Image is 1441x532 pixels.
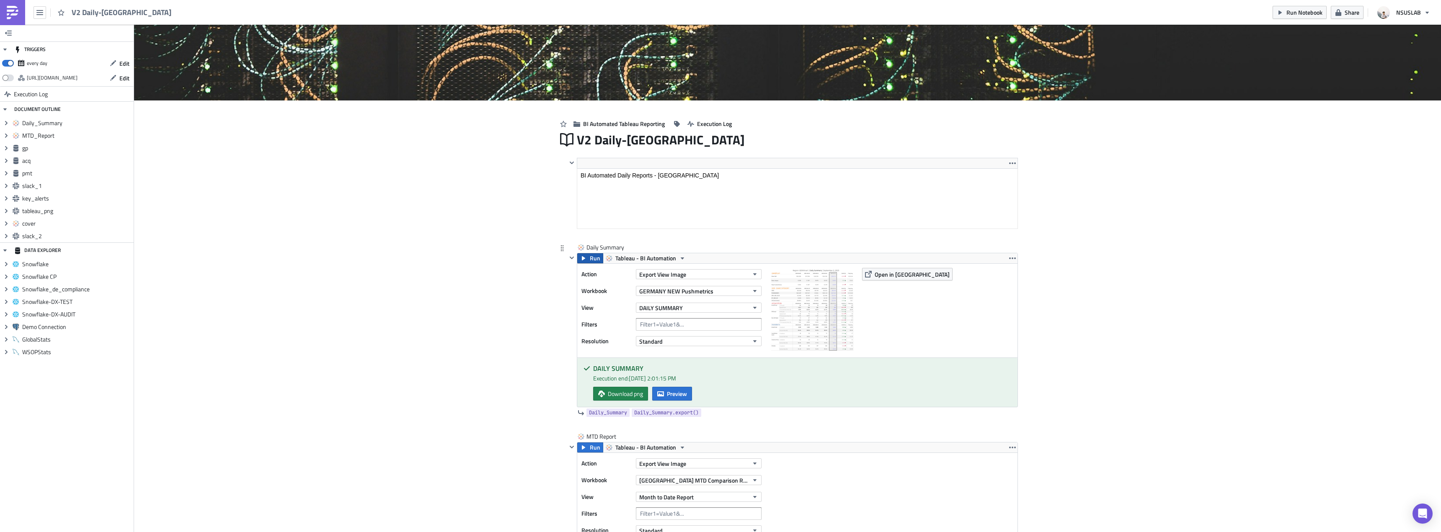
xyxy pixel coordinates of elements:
span: NSUSLAB [1396,8,1421,17]
span: Snowflake CP [22,273,132,280]
button: Execution Log [683,117,736,130]
span: Daily_Summary.export() [634,409,699,417]
button: Share [1331,6,1364,19]
label: Workbook [581,285,632,297]
div: https://pushmetrics.io/api/v1/report/2xLY73koyQ/webhook?token=76d069ecf1ed452fb80cfbad874f772e [27,72,77,84]
button: Run [577,442,603,452]
label: View [581,301,632,314]
span: pmt [22,170,132,177]
span: Month to Date Report [639,493,694,501]
button: Hide content [567,442,577,452]
span: Standard [639,337,663,346]
span: Snowflake_de_compliance [22,285,132,293]
button: Preview [652,387,692,401]
label: Action [581,268,632,280]
button: Month to Date Report [636,492,762,502]
div: DATA EXPLORER [14,243,61,258]
img: View Image [770,268,854,352]
input: Filter1=Value1&... [636,507,762,520]
button: NSUSLAB [1372,3,1435,22]
button: Tableau - BI Automation [603,442,689,452]
span: Daily_Summary [22,119,132,127]
div: every day [27,57,47,69]
span: DAILY SUMMARY [639,303,683,312]
div: TRIGGERS [14,42,46,57]
span: Download png [608,389,643,398]
span: Edit [119,74,129,82]
button: Hide content [567,253,577,263]
span: Tableau - BI Automation [615,442,676,452]
span: Export View Image [639,459,686,468]
button: Open in [GEOGRAPHIC_DATA] [862,268,953,280]
span: Snowflake-DX-TEST [22,298,132,306]
span: GlobalStats [22,336,132,343]
label: Workbook [581,474,632,486]
span: V2 Daily-[GEOGRAPHIC_DATA] [577,132,746,148]
span: Open in [GEOGRAPHIC_DATA] [875,270,950,279]
span: Run Notebook [1286,8,1322,17]
span: Run [590,253,600,263]
img: PushMetrics [6,6,19,19]
button: Edit [106,57,134,70]
button: BI Automated Tableau Reporting [569,117,669,130]
span: cover [22,220,132,227]
a: Download png [593,387,648,401]
a: Daily_Summary [586,409,630,417]
span: GERMANY NEW Pushmetrics [639,287,713,296]
button: Export View Image [636,458,762,468]
span: MTD Report [586,432,620,441]
a: Daily_Summary.export() [632,409,701,417]
span: tableau_png [22,207,132,215]
button: Run Notebook [1273,6,1327,19]
label: Filters [581,318,632,331]
button: [GEOGRAPHIC_DATA] MTD Comparison Report [636,475,762,485]
label: View [581,491,632,503]
button: Standard [636,336,762,346]
div: Execution end: [DATE] 2:01:15 PM [593,374,1011,383]
span: BI Automated Tableau Reporting [583,119,665,128]
span: Share [1345,8,1359,17]
span: MTD_Report [22,132,132,139]
button: Tableau - BI Automation [603,253,689,263]
span: Execution Log [697,119,732,128]
h5: DAILY SUMMARY [593,365,1011,372]
div: Open Intercom Messenger [1413,504,1433,524]
span: Daily Summary [586,243,625,252]
input: Filter1=Value1&... [636,318,762,331]
span: Demo Connection [22,323,132,331]
span: [GEOGRAPHIC_DATA] MTD Comparison Report [639,476,749,485]
span: Daily_Summary [589,409,627,417]
span: Snowflake [22,260,132,268]
label: Resolution [581,335,632,347]
span: V2 Daily-[GEOGRAPHIC_DATA] [72,8,172,17]
span: WSOPStats [22,348,132,356]
span: slack_2 [22,232,132,240]
iframe: Rich Text Area [577,169,1017,229]
button: Export View Image [636,269,762,279]
div: DOCUMENT OUTLINE [14,102,61,117]
span: Snowflake-DX-AUDIT [22,311,132,318]
span: acq [22,157,132,164]
span: Execution Log [14,87,48,102]
button: DAILY SUMMARY [636,303,762,313]
span: key_alerts [22,195,132,202]
img: Avatar [1376,5,1391,20]
span: Run [590,442,600,452]
button: Hide content [567,158,577,168]
span: Edit [119,59,129,68]
button: Run [577,253,603,263]
label: Filters [581,507,632,520]
span: Export View Image [639,270,686,279]
button: GERMANY NEW Pushmetrics [636,286,762,296]
span: gp [22,144,132,152]
button: Edit [106,72,134,85]
span: Tableau - BI Automation [615,253,676,263]
label: Action [581,457,632,470]
span: slack_1 [22,182,132,190]
span: Preview [667,389,687,398]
